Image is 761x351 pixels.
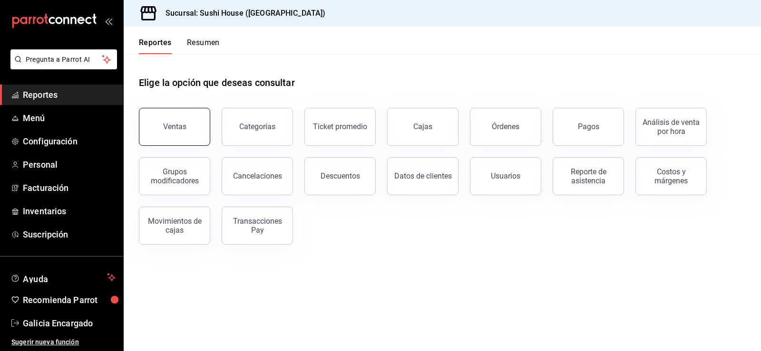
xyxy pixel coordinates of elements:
button: Costos y márgenes [635,157,707,195]
div: Datos de clientes [394,171,452,180]
h3: Sucursal: Sushi House ([GEOGRAPHIC_DATA]) [158,8,325,19]
button: Pregunta a Parrot AI [10,49,117,69]
button: Usuarios [470,157,541,195]
button: Transacciones Pay [222,207,293,245]
button: Reportes [139,38,172,54]
div: Cancelaciones [233,171,282,180]
div: Cajas [413,121,433,133]
a: Pregunta a Parrot AI [7,61,117,71]
span: Facturación [23,181,116,194]
div: Usuarios [491,171,520,180]
h1: Elige la opción que deseas consultar [139,76,295,90]
button: Cancelaciones [222,157,293,195]
div: Movimientos de cajas [145,217,204,235]
button: Pagos [553,108,624,146]
button: Descuentos [304,157,376,195]
button: Ticket promedio [304,108,376,146]
div: Categorías [239,122,275,131]
button: Resumen [187,38,220,54]
span: Reportes [23,88,116,101]
div: Grupos modificadores [145,167,204,185]
span: Configuración [23,135,116,148]
button: Análisis de venta por hora [635,108,707,146]
span: Ayuda [23,272,103,283]
div: Ventas [163,122,186,131]
button: Ventas [139,108,210,146]
div: Ticket promedio [313,122,367,131]
div: Descuentos [321,171,360,180]
span: Galicia Encargado [23,317,116,330]
div: Costos y márgenes [642,167,701,185]
button: Reporte de asistencia [553,157,624,195]
button: Datos de clientes [387,157,459,195]
button: Órdenes [470,108,541,146]
span: Suscripción [23,228,116,241]
div: navigation tabs [139,38,220,54]
span: Personal [23,158,116,171]
span: Recomienda Parrot [23,294,116,306]
button: open_drawer_menu [105,17,112,25]
button: Movimientos de cajas [139,207,210,245]
div: Transacciones Pay [228,217,287,235]
div: Órdenes [492,122,519,131]
span: Pregunta a Parrot AI [26,55,102,65]
div: Reporte de asistencia [559,167,618,185]
span: Inventarios [23,205,116,218]
button: Grupos modificadores [139,157,210,195]
div: Pagos [578,122,599,131]
button: Categorías [222,108,293,146]
a: Cajas [387,108,459,146]
div: Análisis de venta por hora [642,118,701,136]
span: Sugerir nueva función [11,337,116,347]
span: Menú [23,112,116,124]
